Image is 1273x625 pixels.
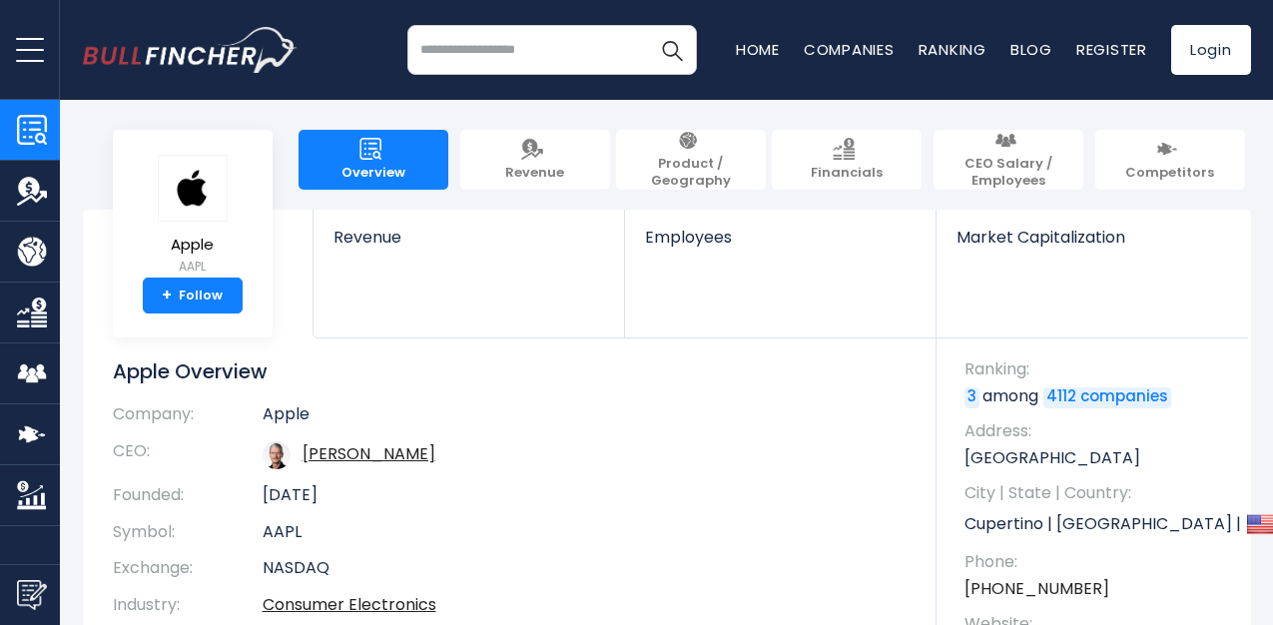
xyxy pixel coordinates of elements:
[1125,165,1214,182] span: Competitors
[143,278,243,313] a: +Follow
[113,433,263,477] th: CEO:
[113,550,263,587] th: Exchange:
[303,442,435,465] a: ceo
[804,39,895,60] a: Companies
[772,130,922,190] a: Financials
[1010,39,1052,60] a: Blog
[158,258,228,276] small: AAPL
[934,130,1083,190] a: CEO Salary / Employees
[157,154,229,279] a: Apple AAPL
[113,404,263,433] th: Company:
[937,210,1248,281] a: Market Capitalization
[162,287,172,305] strong: +
[964,578,1109,600] a: [PHONE_NUMBER]
[964,387,979,407] a: 3
[341,165,405,182] span: Overview
[919,39,986,60] a: Ranking
[736,39,780,60] a: Home
[964,385,1231,407] p: among
[1095,130,1245,190] a: Competitors
[113,587,263,624] th: Industry:
[645,228,916,247] span: Employees
[113,514,263,551] th: Symbol:
[964,509,1231,539] p: Cupertino | [GEOGRAPHIC_DATA] | US
[333,228,604,247] span: Revenue
[263,593,436,616] a: Consumer Electronics
[964,551,1231,573] span: Phone:
[263,477,907,514] td: [DATE]
[314,210,624,281] a: Revenue
[113,358,907,384] h1: Apple Overview
[263,550,907,587] td: NASDAQ
[299,130,448,190] a: Overview
[964,447,1231,469] p: [GEOGRAPHIC_DATA]
[113,477,263,514] th: Founded:
[1043,387,1171,407] a: 4112 companies
[616,130,766,190] a: Product / Geography
[83,27,298,73] a: Go to homepage
[263,514,907,551] td: AAPL
[625,210,936,281] a: Employees
[83,27,298,73] img: bullfincher logo
[505,165,564,182] span: Revenue
[460,130,610,190] a: Revenue
[263,404,907,433] td: Apple
[647,25,697,75] button: Search
[1076,39,1147,60] a: Register
[944,156,1073,190] span: CEO Salary / Employees
[956,228,1228,247] span: Market Capitalization
[964,420,1231,442] span: Address:
[964,482,1231,504] span: City | State | Country:
[811,165,883,182] span: Financials
[964,358,1231,380] span: Ranking:
[1171,25,1251,75] a: Login
[158,237,228,254] span: Apple
[263,441,291,469] img: tim-cook.jpg
[626,156,756,190] span: Product / Geography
